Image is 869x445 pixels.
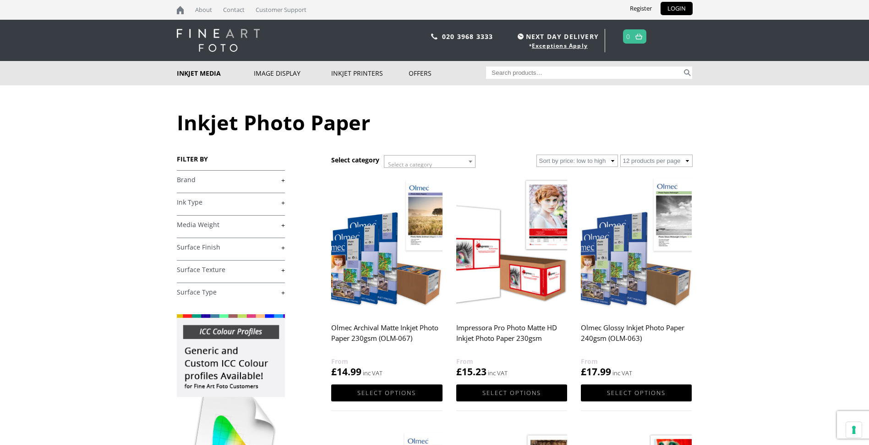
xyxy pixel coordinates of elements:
h4: Media Weight [177,215,285,234]
button: Your consent preferences for tracking technologies [846,422,862,438]
a: + [177,266,285,274]
img: phone.svg [431,33,437,39]
h4: Brand [177,170,285,189]
a: Select options for “Impressora Pro Photo Matte HD Inkjet Photo Paper 230gsm” [456,384,567,401]
h4: Ink Type [177,193,285,211]
bdi: 17.99 [581,365,611,378]
a: LOGIN [661,2,693,15]
bdi: 14.99 [331,365,361,378]
span: £ [581,365,586,378]
a: + [177,243,285,252]
button: Search [682,67,693,79]
img: Impressora Pro Photo Matte HD Inkjet Photo Paper 230gsm [456,174,567,313]
h1: Inkjet Photo Paper [177,108,693,136]
a: Exceptions Apply [532,42,588,50]
a: + [177,198,285,207]
a: Olmec Glossy Inkjet Photo Paper 240gsm (OLM-063) £17.99 [581,174,692,378]
a: Select options for “Olmec Glossy Inkjet Photo Paper 240gsm (OLM-063)” [581,384,692,401]
a: Inkjet Media [177,61,254,85]
img: time.svg [518,33,524,39]
select: Shop order [536,155,618,167]
a: 0 [626,30,630,43]
span: Select a category [388,161,432,168]
a: + [177,221,285,229]
h2: Impressora Pro Photo Matte HD Inkjet Photo Paper 230gsm [456,319,567,356]
img: basket.svg [635,33,642,39]
input: Search products… [486,67,682,79]
a: + [177,176,285,184]
h3: FILTER BY [177,155,285,163]
h4: Surface Type [177,283,285,301]
a: 020 3968 3333 [442,32,493,41]
a: Select options for “Olmec Archival Matte Inkjet Photo Paper 230gsm (OLM-067)” [331,384,442,401]
h4: Surface Texture [177,260,285,278]
a: + [177,288,285,297]
h4: Surface Finish [177,238,285,256]
img: logo-white.svg [177,29,260,52]
a: Image Display [254,61,331,85]
span: NEXT DAY DELIVERY [515,31,599,42]
bdi: 15.23 [456,365,486,378]
a: Offers [409,61,486,85]
img: Olmec Glossy Inkjet Photo Paper 240gsm (OLM-063) [581,174,692,313]
img: Olmec Archival Matte Inkjet Photo Paper 230gsm (OLM-067) [331,174,442,313]
a: Inkjet Printers [331,61,409,85]
span: £ [331,365,337,378]
h2: Olmec Archival Matte Inkjet Photo Paper 230gsm (OLM-067) [331,319,442,356]
a: Register [623,2,659,15]
span: £ [456,365,462,378]
a: Olmec Archival Matte Inkjet Photo Paper 230gsm (OLM-067) £14.99 [331,174,442,378]
h3: Select category [331,156,379,164]
h2: Olmec Glossy Inkjet Photo Paper 240gsm (OLM-063) [581,319,692,356]
a: Impressora Pro Photo Matte HD Inkjet Photo Paper 230gsm £15.23 [456,174,567,378]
